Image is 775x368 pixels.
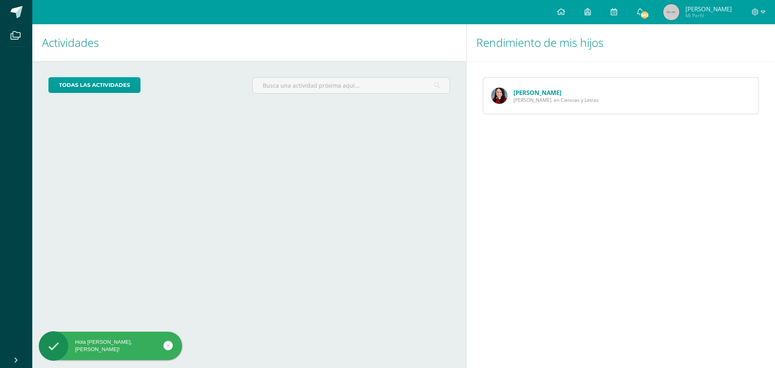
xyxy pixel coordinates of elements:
[42,24,457,61] h1: Actividades
[253,78,449,93] input: Busca una actividad próxima aquí...
[685,5,732,13] span: [PERSON_NAME]
[685,12,732,19] span: Mi Perfil
[39,339,182,353] div: Hola [PERSON_NAME], [PERSON_NAME]!
[491,88,507,104] img: 44da91b65d3bcd469276a8ffa9a80b00.png
[513,88,561,97] a: [PERSON_NAME]
[513,97,599,103] span: [PERSON_NAME]. en Ciencias y Letras
[663,4,679,20] img: 45x45
[476,24,765,61] h1: Rendimiento de mis hijos
[640,11,649,19] span: 582
[48,77,140,93] a: todas las Actividades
